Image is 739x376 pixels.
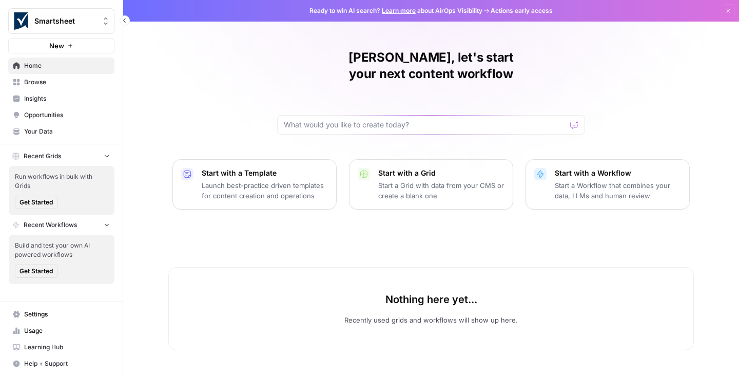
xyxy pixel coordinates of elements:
[555,180,681,201] p: Start a Workflow that combines your data, LLMs and human review
[378,168,504,178] p: Start with a Grid
[49,41,64,51] span: New
[24,110,110,120] span: Opportunities
[8,8,114,34] button: Workspace: Smartsheet
[24,78,110,87] span: Browse
[344,315,518,325] p: Recently used grids and workflows will show up here.
[15,265,57,278] button: Get Started
[15,241,108,259] span: Build and test your own AI powered workflows
[491,6,553,15] span: Actions early access
[8,323,114,339] a: Usage
[24,94,110,103] span: Insights
[24,359,110,368] span: Help + Support
[15,172,108,191] span: Run workflows in bulk with Grids
[8,38,114,53] button: New
[202,168,328,178] p: Start with a Template
[20,198,53,207] span: Get Started
[24,152,61,161] span: Recent Grids
[8,217,114,233] button: Recent Workflows
[378,180,504,201] p: Start a Grid with data from your CMS or create a blank one
[34,16,96,26] span: Smartsheet
[24,127,110,136] span: Your Data
[8,355,114,372] button: Help + Support
[8,306,114,323] a: Settings
[309,6,482,15] span: Ready to win AI search? about AirOps Visibility
[15,196,57,209] button: Get Started
[24,61,110,70] span: Home
[8,90,114,107] a: Insights
[24,220,77,230] span: Recent Workflows
[382,7,416,14] a: Learn more
[24,310,110,319] span: Settings
[172,159,337,210] button: Start with a TemplateLaunch best-practice driven templates for content creation and operations
[202,180,328,201] p: Launch best-practice driven templates for content creation and operations
[8,148,114,164] button: Recent Grids
[24,326,110,335] span: Usage
[12,12,30,30] img: Smartsheet Logo
[8,107,114,123] a: Opportunities
[20,267,53,276] span: Get Started
[277,49,585,82] h1: [PERSON_NAME], let's start your next content workflow
[385,292,477,307] p: Nothing here yet...
[284,120,566,130] input: What would you like to create today?
[555,168,681,178] p: Start with a Workflow
[8,339,114,355] a: Learning Hub
[8,74,114,90] a: Browse
[349,159,513,210] button: Start with a GridStart a Grid with data from your CMS or create a blank one
[8,58,114,74] a: Home
[24,343,110,352] span: Learning Hub
[8,123,114,140] a: Your Data
[526,159,690,210] button: Start with a WorkflowStart a Workflow that combines your data, LLMs and human review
